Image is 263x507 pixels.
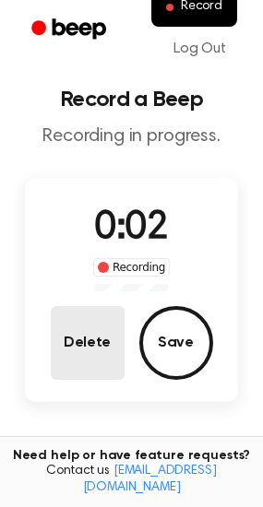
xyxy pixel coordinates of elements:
[93,258,170,277] div: Recording
[83,465,217,494] a: [EMAIL_ADDRESS][DOMAIN_NAME]
[15,125,248,148] p: Recording in progress.
[11,464,252,496] span: Contact us
[139,306,213,380] button: Save Audio Record
[94,209,168,248] span: 0:02
[15,88,248,111] h1: Record a Beep
[18,12,123,48] a: Beep
[51,306,125,380] button: Delete Audio Record
[155,27,245,71] a: Log Out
